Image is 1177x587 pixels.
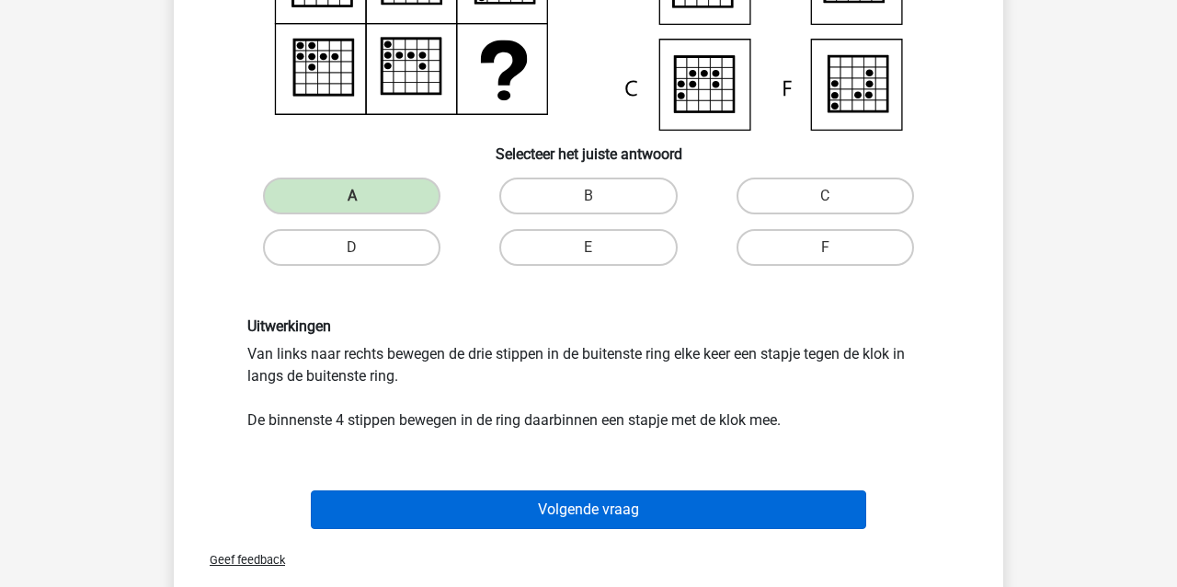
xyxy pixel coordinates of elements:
[263,229,440,266] label: D
[263,178,440,214] label: A
[247,317,930,335] h6: Uitwerkingen
[737,178,914,214] label: C
[737,229,914,266] label: F
[311,490,867,529] button: Volgende vraag
[234,317,943,431] div: Van links naar rechts bewegen de drie stippen in de buitenste ring elke keer een stapje tegen de ...
[203,131,974,163] h6: Selecteer het juiste antwoord
[499,178,677,214] label: B
[195,553,285,567] span: Geef feedback
[499,229,677,266] label: E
